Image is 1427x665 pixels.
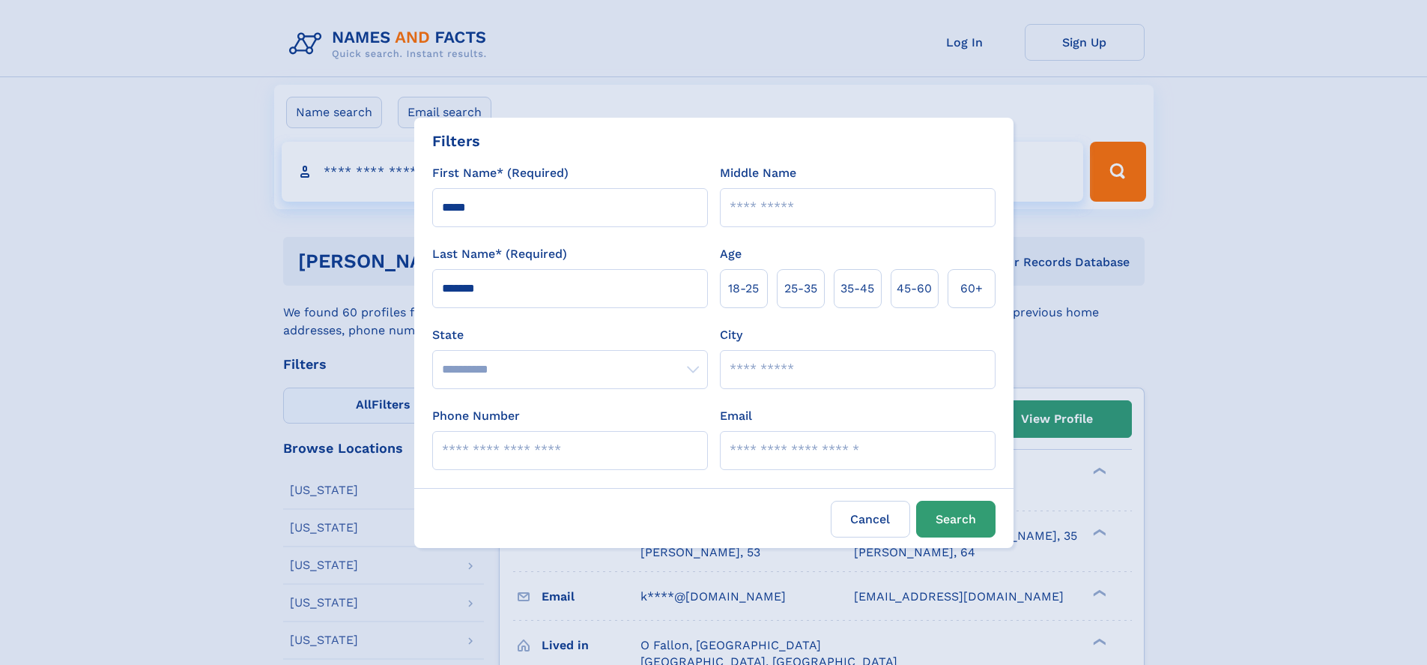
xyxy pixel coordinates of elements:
[897,280,932,298] span: 45‑60
[831,501,910,538] label: Cancel
[432,130,480,152] div: Filters
[916,501,996,538] button: Search
[784,280,817,298] span: 25‑35
[432,326,708,344] label: State
[960,280,983,298] span: 60+
[720,245,742,263] label: Age
[720,407,752,425] label: Email
[840,280,874,298] span: 35‑45
[720,326,742,344] label: City
[432,164,569,182] label: First Name* (Required)
[720,164,796,182] label: Middle Name
[432,407,520,425] label: Phone Number
[432,245,567,263] label: Last Name* (Required)
[728,280,759,298] span: 18‑25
